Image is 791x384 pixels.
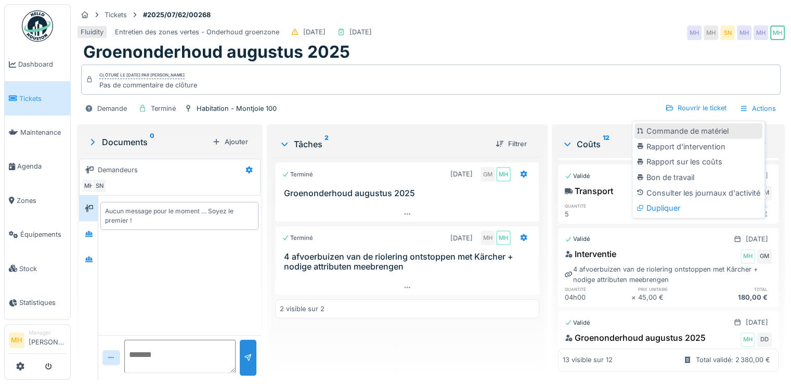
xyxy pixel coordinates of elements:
[638,292,705,302] div: 45,00 €
[705,292,772,302] div: 180,00 €
[661,101,731,115] div: Rouvrir le ticket
[481,231,495,245] div: MH
[631,292,638,302] div: ×
[139,10,215,20] strong: #2025/07/62/00268
[565,172,590,181] div: Validé
[634,139,762,155] div: Rapport d'intervention
[29,329,66,337] div: Manager
[18,59,66,69] span: Dashboard
[634,200,762,216] div: Dupliquer
[704,25,718,40] div: MH
[687,25,702,40] div: MH
[770,25,785,40] div: MH
[105,207,254,225] div: Aucun message pour le moment … Soyez le premier !
[757,332,772,347] div: DD
[303,27,326,37] div: [DATE]
[735,101,781,116] div: Actions
[565,348,680,358] div: Groenonderhoud augustus 2025
[696,355,770,365] div: Total validé: 2 380,00 €
[83,42,350,62] h1: Groenonderhoud augustus 2025
[92,178,107,193] div: SN
[284,252,535,272] h3: 4 afvoerbuizen van de riolering ontstoppen met Kärcher + nodige attributen meebrengen
[19,94,66,104] span: Tickets
[150,136,154,148] sup: 0
[565,248,616,260] div: Interventie
[565,264,772,284] div: 4 afvoerbuizen van de riolering ontstoppen met Kärcher + nodige attributen meebrengen
[491,137,531,151] div: Filtrer
[603,138,610,150] sup: 12
[19,298,66,308] span: Statistiques
[208,135,252,149] div: Ajouter
[151,104,176,113] div: Terminé
[82,178,96,193] div: MH
[17,196,66,206] span: Zones
[22,10,53,42] img: Badge_color-CXgf-gQk.svg
[746,234,768,244] div: [DATE]
[450,233,473,243] div: [DATE]
[705,286,772,292] h6: total
[757,249,772,264] div: GM
[81,27,103,37] div: Fluidity
[9,332,24,348] li: MH
[450,169,473,179] div: [DATE]
[99,80,197,90] div: Pas de commentaire de clôture
[565,318,590,327] div: Validé
[746,317,768,327] div: [DATE]
[282,170,313,179] div: Terminé
[99,72,185,79] div: Clôturé le [DATE] par [PERSON_NAME]
[634,185,762,201] div: Consulter les journaux d'activité
[97,104,127,113] div: Demande
[565,202,632,209] h6: quantité
[496,167,511,182] div: MH
[17,161,66,171] span: Agenda
[563,355,613,365] div: 13 visible sur 12
[741,249,755,264] div: MH
[565,209,632,219] div: 5
[562,138,727,150] div: Coûts
[280,304,325,314] div: 2 visible sur 2
[29,329,66,351] li: [PERSON_NAME]
[565,286,632,292] h6: quantité
[325,138,329,150] sup: 2
[115,27,279,37] div: Entretien des zones vertes - Onderhoud groenzone
[638,286,705,292] h6: prix unitaire
[282,234,313,242] div: Terminé
[20,229,66,239] span: Équipements
[565,331,706,344] div: Groenonderhoud augustus 2025
[634,170,762,185] div: Bon de travail
[565,185,613,197] div: Transport
[197,104,277,113] div: Habitation - Montjoie 100
[741,332,755,347] div: MH
[720,25,735,40] div: SN
[284,188,535,198] h3: Groenonderhoud augustus 2025
[87,136,208,148] div: Documents
[565,235,590,244] div: Validé
[279,138,487,150] div: Tâches
[19,264,66,274] span: Stock
[634,123,762,139] div: Commande de matériel
[754,25,768,40] div: MH
[496,231,511,245] div: MH
[481,167,495,182] div: GM
[105,10,127,20] div: Tickets
[349,27,372,37] div: [DATE]
[634,154,762,170] div: Rapport sur les coûts
[565,292,632,302] div: 04h00
[737,25,751,40] div: MH
[98,165,138,175] div: Demandeurs
[20,127,66,137] span: Maintenance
